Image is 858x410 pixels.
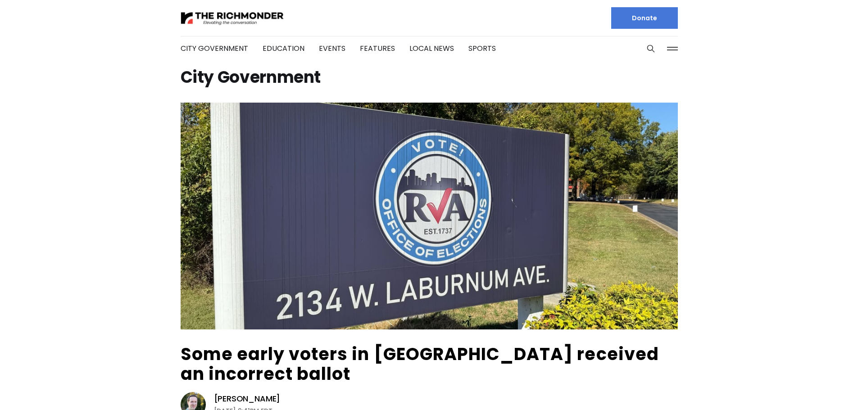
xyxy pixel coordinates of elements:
a: [PERSON_NAME] [214,393,281,404]
a: Donate [611,7,678,29]
iframe: portal-trigger [782,366,858,410]
a: City Government [181,43,248,54]
button: Search this site [644,42,658,55]
a: Features [360,43,395,54]
a: Some early voters in [GEOGRAPHIC_DATA] received an incorrect ballot [181,342,659,386]
a: Sports [468,43,496,54]
h1: City Government [181,70,678,85]
a: Education [263,43,304,54]
img: The Richmonder [181,10,284,26]
img: Some early voters in Richmond received an incorrect ballot [181,103,678,329]
a: Local News [409,43,454,54]
a: Events [319,43,345,54]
